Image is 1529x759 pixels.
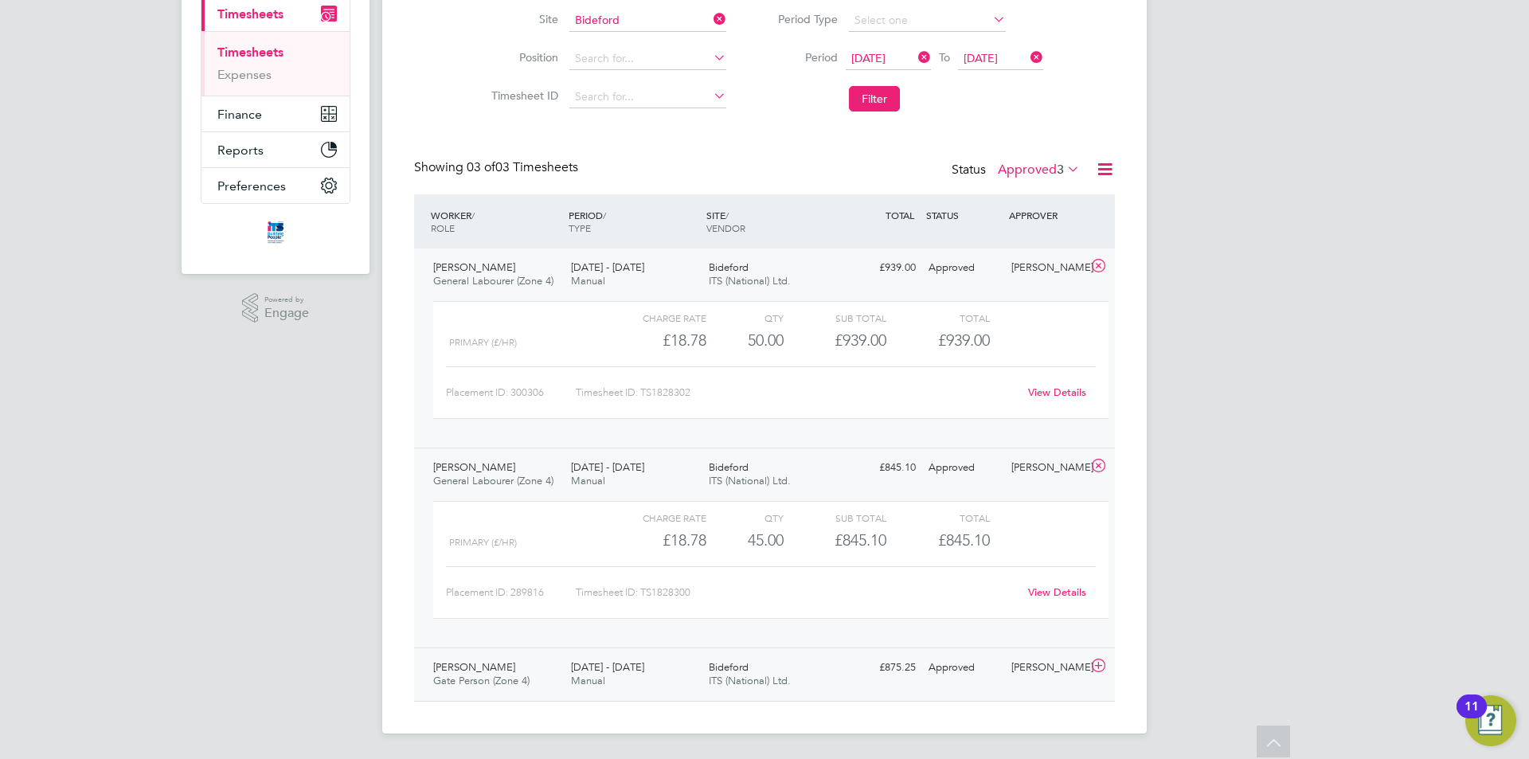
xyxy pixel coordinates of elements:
span: 03 Timesheets [467,159,578,175]
span: [DATE] [964,51,998,65]
button: Open Resource Center, 11 new notifications [1465,695,1516,746]
span: 3 [1057,162,1064,178]
div: £939.00 [839,255,922,281]
div: 45.00 [706,527,784,554]
div: SITE [702,201,840,242]
button: Finance [201,96,350,131]
div: 11 [1464,706,1479,727]
span: / [471,209,475,221]
a: Expenses [217,67,272,82]
a: Timesheets [217,45,284,60]
div: Approved [922,255,1005,281]
label: Timesheet ID [487,88,558,103]
input: Search for... [569,86,726,108]
span: ITS (National) Ltd. [709,674,791,687]
div: Placement ID: 289816 [446,580,576,605]
div: £18.78 [604,527,706,554]
button: Preferences [201,168,350,203]
div: Approved [922,655,1005,681]
input: Search for... [569,10,726,32]
span: ROLE [431,221,455,234]
span: Manual [571,674,605,687]
div: Showing [414,159,581,176]
div: Sub Total [784,308,886,327]
div: Total [886,308,989,327]
span: [PERSON_NAME] [433,460,515,474]
button: Filter [849,86,900,112]
label: Position [487,50,558,65]
span: [DATE] [851,51,886,65]
span: General Labourer (Zone 4) [433,274,553,288]
div: Timesheet ID: TS1828300 [576,580,1018,605]
a: View Details [1028,385,1086,399]
div: Timesheets [201,31,350,96]
input: Select one [849,10,1006,32]
span: TYPE [569,221,591,234]
span: Gate Person (Zone 4) [433,674,530,687]
label: Approved [998,162,1080,178]
a: View Details [1028,585,1086,599]
label: Site [487,12,558,26]
div: QTY [706,508,784,527]
span: Manual [571,274,605,288]
span: [PERSON_NAME] [433,260,515,274]
div: £939.00 [784,327,886,354]
div: WORKER [427,201,565,242]
span: 03 of [467,159,495,175]
span: VENDOR [706,221,745,234]
div: Timesheet ID: TS1828302 [576,380,1018,405]
span: [PERSON_NAME] [433,660,515,674]
div: £845.10 [784,527,886,554]
div: Sub Total [784,508,886,527]
span: To [934,47,955,68]
div: Approved [922,455,1005,481]
label: Period [766,50,838,65]
span: General Labourer (Zone 4) [433,474,553,487]
span: Engage [264,307,309,320]
div: £875.25 [839,655,922,681]
label: Period Type [766,12,838,26]
span: [DATE] - [DATE] [571,260,644,274]
span: Finance [217,107,262,122]
span: Reports [217,143,264,158]
div: £845.10 [839,455,922,481]
div: QTY [706,308,784,327]
span: / [603,209,606,221]
span: Bideford [709,660,749,674]
div: [PERSON_NAME] [1005,455,1088,481]
span: Primary (£/HR) [449,337,517,348]
div: 50.00 [706,327,784,354]
span: £939.00 [938,331,990,350]
div: [PERSON_NAME] [1005,655,1088,681]
div: Charge rate [604,508,706,527]
div: Total [886,508,989,527]
span: ITS (National) Ltd. [709,474,791,487]
span: Manual [571,474,605,487]
a: Powered byEngage [242,293,310,323]
input: Search for... [569,48,726,70]
span: Bideford [709,260,749,274]
span: [DATE] - [DATE] [571,660,644,674]
span: [DATE] - [DATE] [571,460,644,474]
span: TOTAL [886,209,914,221]
span: Primary (£/HR) [449,537,517,548]
div: £18.78 [604,327,706,354]
span: £845.10 [938,530,990,550]
div: STATUS [922,201,1005,229]
a: Go to home page [201,220,350,245]
img: itsconstruction-logo-retina.png [264,220,287,245]
span: ITS (National) Ltd. [709,274,791,288]
div: Placement ID: 300306 [446,380,576,405]
span: Bideford [709,460,749,474]
button: Reports [201,132,350,167]
span: Powered by [264,293,309,307]
div: PERIOD [565,201,702,242]
div: Charge rate [604,308,706,327]
span: Timesheets [217,6,284,22]
span: Preferences [217,178,286,194]
span: / [725,209,729,221]
div: [PERSON_NAME] [1005,255,1088,281]
div: APPROVER [1005,201,1088,229]
div: Status [952,159,1083,182]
